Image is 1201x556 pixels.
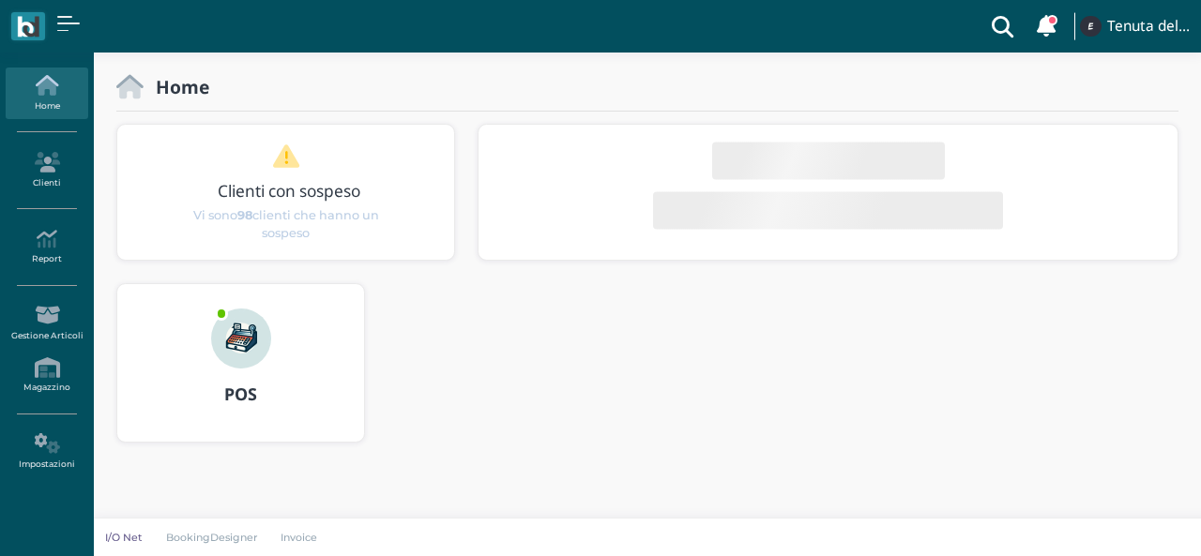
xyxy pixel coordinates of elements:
a: ... POS [116,283,365,465]
h2: Home [144,77,209,97]
a: Gestione Articoli [6,297,87,349]
a: Clienti con sospeso Vi sono98clienti che hanno un sospeso [153,143,418,242]
a: Impostazioni [6,426,87,477]
div: 1 / 1 [117,125,455,260]
img: ... [1080,16,1101,37]
img: ... [211,308,271,368]
b: 98 [237,207,252,221]
img: logo [17,16,38,38]
h3: Clienti con sospeso [157,182,422,200]
span: Vi sono clienti che hanno un sospeso [187,205,386,241]
iframe: Help widget launcher [1068,498,1185,540]
h4: Tenuta del Barco [1107,19,1190,35]
a: Home [6,68,87,119]
a: Magazzino [6,350,87,401]
a: Clienti [6,144,87,196]
a: ... Tenuta del Barco [1077,4,1190,49]
b: POS [224,383,257,405]
a: Report [6,221,87,273]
